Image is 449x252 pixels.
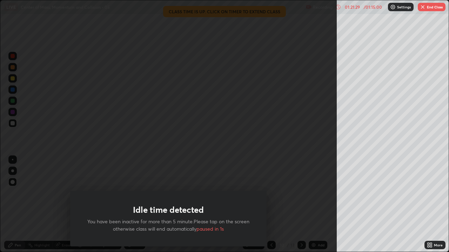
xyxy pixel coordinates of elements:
p: Settings [397,5,411,9]
div: / 01:15:00 [362,5,384,9]
span: paused in 1s [196,225,224,232]
h1: Idle time detected [133,205,204,215]
p: You have been inactive for more than 5 minute.Please tap on the screen otherwise class will end a... [87,218,250,232]
div: 01:21:29 [342,5,362,9]
img: end-class-cross [420,4,425,10]
button: End Class [418,3,445,11]
img: class-settings-icons [390,4,396,10]
div: More [434,243,443,247]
